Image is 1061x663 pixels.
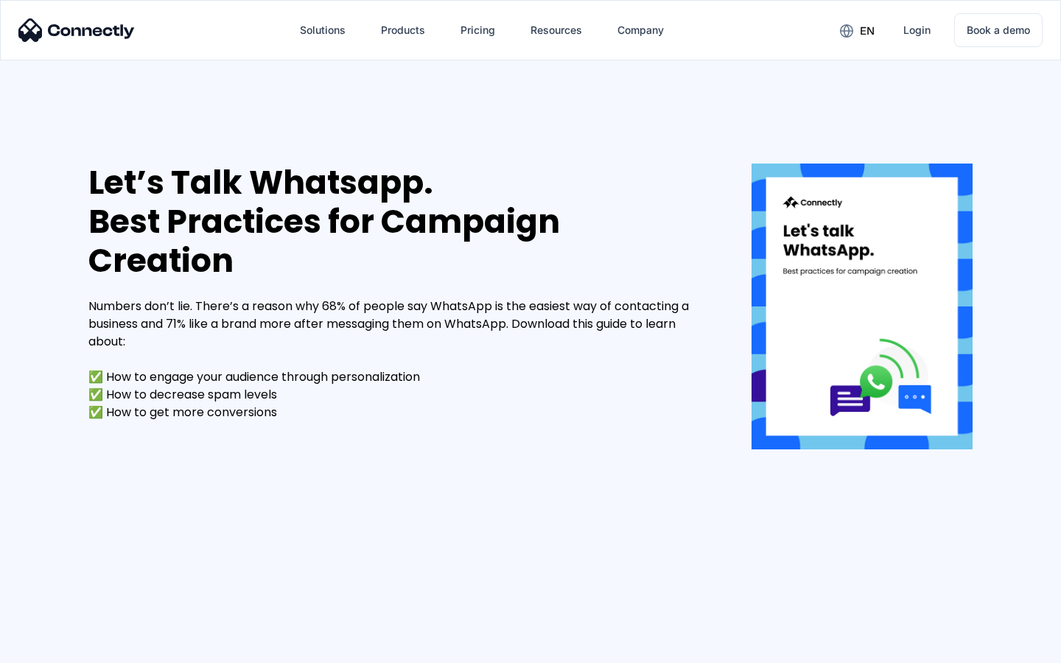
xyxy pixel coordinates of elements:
aside: Language selected: English [15,637,88,658]
a: Login [892,13,942,48]
a: Book a demo [954,13,1043,47]
div: Resources [530,20,582,41]
div: Solutions [300,20,346,41]
div: Company [617,20,664,41]
div: Let’s Talk Whatsapp. Best Practices for Campaign Creation [88,164,707,280]
img: Connectly Logo [18,18,135,42]
div: en [860,21,875,41]
div: Login [903,20,931,41]
ul: Language list [29,637,88,658]
div: Pricing [461,20,495,41]
div: Numbers don’t lie. There’s a reason why 68% of people say WhatsApp is the easiest way of contacti... [88,298,707,421]
a: Pricing [449,13,507,48]
div: Products [381,20,425,41]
